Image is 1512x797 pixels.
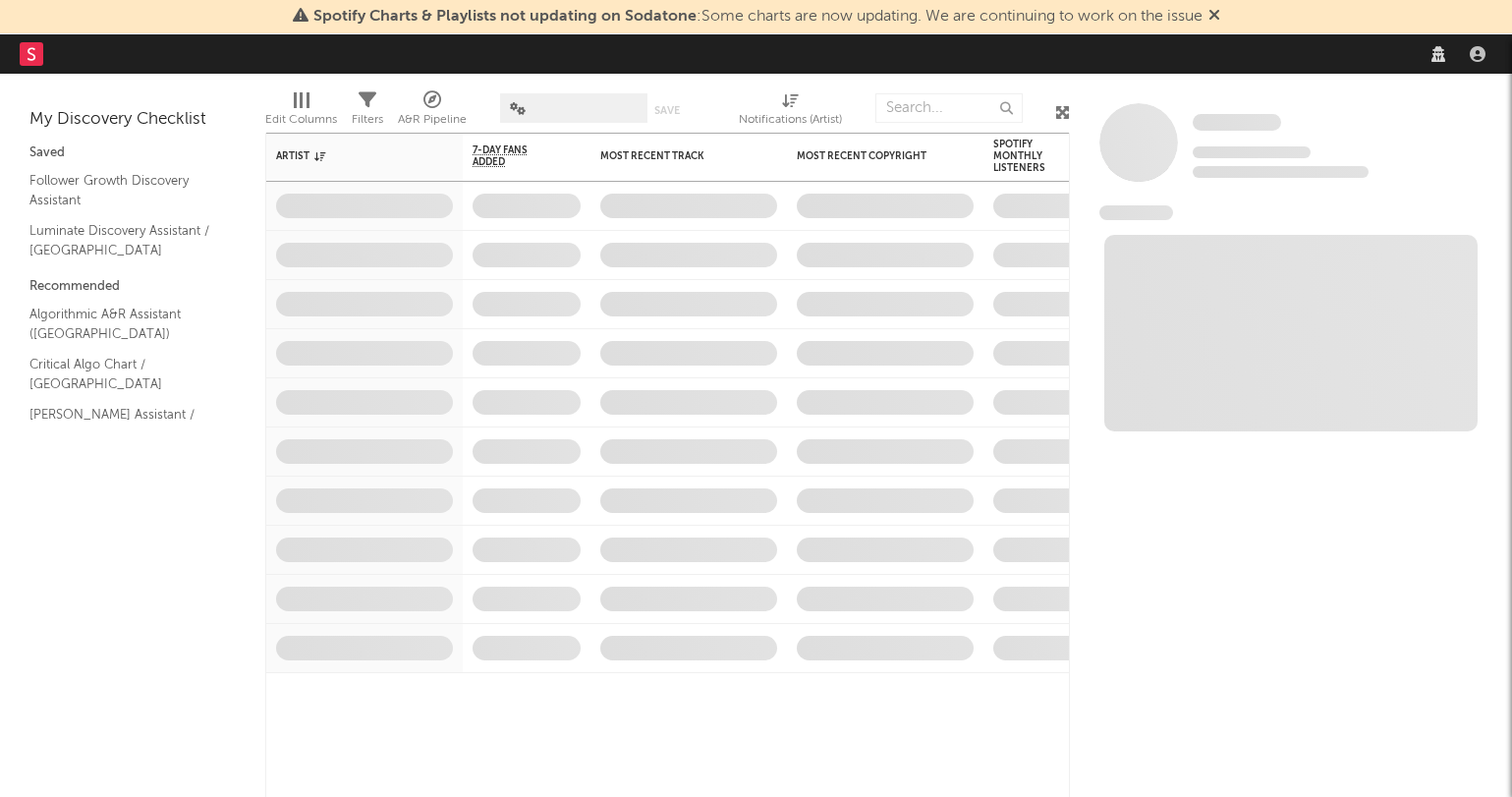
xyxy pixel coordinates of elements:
[993,139,1062,174] div: Spotify Monthly Listeners
[797,150,944,162] div: Most Recent Copyright
[875,93,1023,123] input: Search...
[352,84,383,141] div: Filters
[654,105,680,116] button: Save
[473,144,551,168] span: 7-Day Fans Added
[398,84,467,141] div: A&R Pipeline
[276,150,423,162] div: Artist
[1099,205,1173,220] span: News Feed
[398,108,467,132] div: A&R Pipeline
[1208,9,1220,25] span: Dismiss
[29,404,216,444] a: [PERSON_NAME] Assistant / [GEOGRAPHIC_DATA]
[29,304,216,344] a: Algorithmic A&R Assistant ([GEOGRAPHIC_DATA])
[29,354,216,394] a: Critical Algo Chart / [GEOGRAPHIC_DATA]
[1193,166,1369,178] span: 0 fans last week
[1193,113,1281,133] a: Some Artist
[352,108,383,132] div: Filters
[739,84,842,141] div: Notifications (Artist)
[29,220,216,260] a: Luminate Discovery Assistant / [GEOGRAPHIC_DATA]
[29,142,236,165] div: Saved
[29,275,236,299] div: Recommended
[739,108,842,132] div: Notifications (Artist)
[1193,146,1311,158] span: Tracking Since: [DATE]
[265,84,337,141] div: Edit Columns
[1193,114,1281,131] span: Some Artist
[313,9,1203,25] span: : Some charts are now updating. We are continuing to work on the issue
[265,108,337,132] div: Edit Columns
[29,108,236,132] div: My Discovery Checklist
[29,170,216,210] a: Follower Growth Discovery Assistant
[313,9,697,25] span: Spotify Charts & Playlists not updating on Sodatone
[600,150,748,162] div: Most Recent Track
